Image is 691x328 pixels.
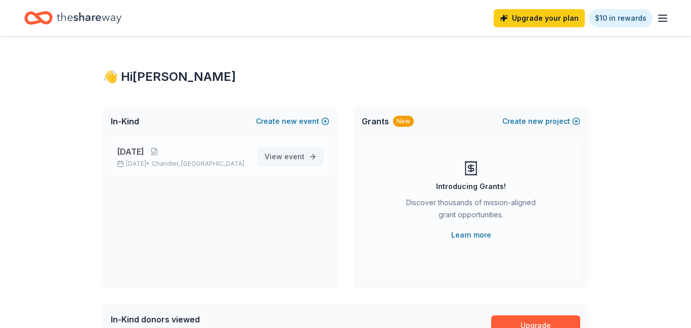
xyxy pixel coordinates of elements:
p: [DATE] • [117,160,250,168]
a: View event [258,148,323,166]
button: Createnewproject [502,115,580,127]
div: New [393,116,414,127]
div: In-Kind donors viewed [111,313,317,325]
span: Chandler, [GEOGRAPHIC_DATA] [152,160,244,168]
a: Home [24,6,121,30]
span: Grants [362,115,389,127]
span: event [284,152,305,161]
span: [DATE] [117,146,144,158]
a: $10 in rewards [589,9,653,27]
a: Upgrade your plan [494,9,585,27]
div: Introducing Grants! [436,180,506,193]
span: new [282,115,297,127]
span: new [528,115,543,127]
button: Createnewevent [256,115,329,127]
div: Discover thousands of mission-aligned grant opportunities. [402,197,540,225]
span: In-Kind [111,115,139,127]
span: View [265,151,305,163]
div: 👋 Hi [PERSON_NAME] [103,69,588,85]
a: Learn more [451,229,491,241]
